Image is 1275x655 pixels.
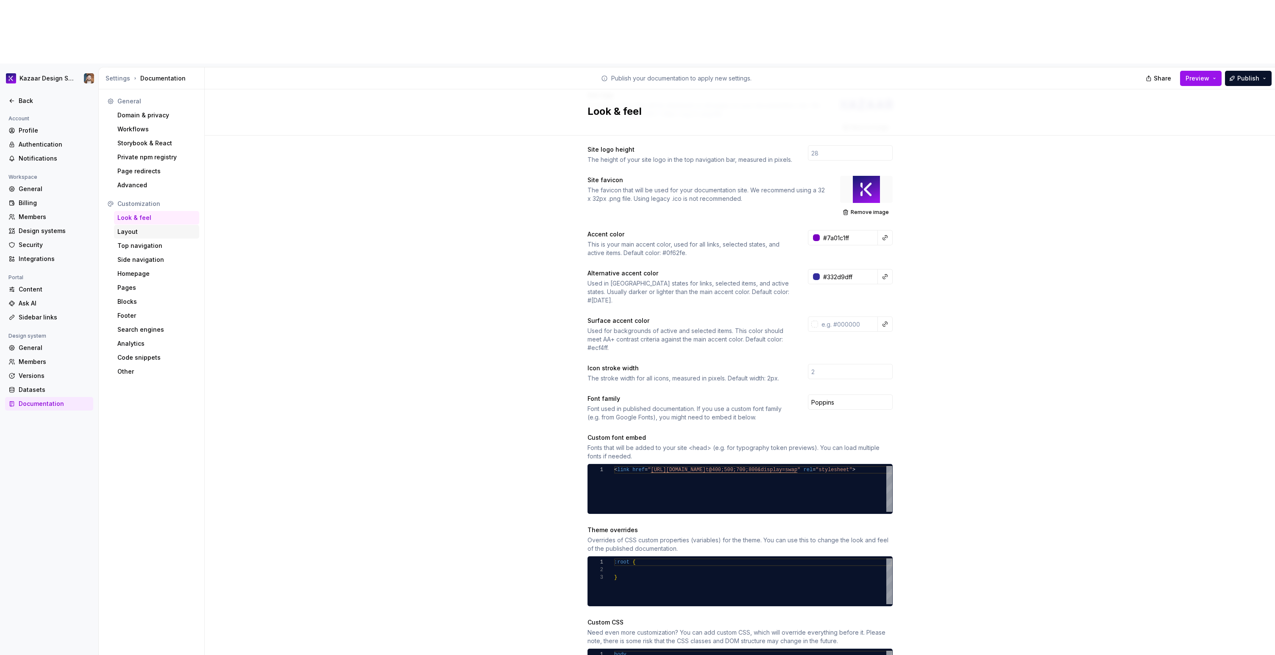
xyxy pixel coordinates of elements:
[117,214,196,222] div: Look & feel
[611,74,752,83] p: Publish your documentation to apply new settings.
[5,341,93,355] a: General
[5,283,93,296] a: Content
[117,200,196,208] div: Customization
[5,397,93,411] a: Documentation
[114,295,199,308] a: Blocks
[816,467,852,473] span: "stylesheet"
[117,125,196,133] div: Workflows
[117,181,196,189] div: Advanced
[1154,74,1171,83] span: Share
[587,444,893,461] div: Fonts that will be added to your site <head> (e.g. for typography token previews). You can load m...
[19,255,90,263] div: Integrations
[587,327,793,352] div: Used for backgrounds of active and selected items. This color should meet AA+ contrast criteria a...
[19,386,90,394] div: Datasets
[587,433,893,442] div: Custom font embed
[114,323,199,336] a: Search engines
[117,339,196,348] div: Analytics
[651,467,706,473] span: [URL][DOMAIN_NAME]
[6,73,16,83] img: 430d0a0e-ca13-4282-b224-6b37fab85464.png
[813,467,816,473] span: =
[614,467,617,473] span: <
[19,241,90,249] div: Security
[19,372,90,380] div: Versions
[114,164,199,178] a: Page redirects
[587,394,793,403] div: Font family
[808,145,893,161] input: 28
[614,559,629,565] span: :root
[587,176,825,184] div: Site favicon
[19,213,90,221] div: Members
[820,230,878,245] input: e.g. #000000
[114,253,199,266] a: Side navigation
[1186,74,1209,83] span: Preview
[114,136,199,150] a: Storybook & React
[117,353,196,362] div: Code snippets
[106,74,130,83] button: Settings
[587,230,793,239] div: Accent color
[5,369,93,383] a: Versions
[5,238,93,252] a: Security
[19,227,90,235] div: Design systems
[117,111,196,119] div: Domain & privacy
[117,311,196,320] div: Footer
[5,138,93,151] a: Authentication
[117,139,196,147] div: Storybook & React
[114,337,199,350] a: Analytics
[106,74,201,83] div: Documentation
[1225,71,1272,86] button: Publish
[820,269,878,284] input: e.g. #000000
[19,344,90,352] div: General
[114,267,199,280] a: Homepage
[851,209,889,216] span: Remove image
[5,355,93,369] a: Members
[587,536,893,553] div: Overrides of CSS custom properties (variables) for the theme. You can use this to change the look...
[114,281,199,294] a: Pages
[114,108,199,122] a: Domain & privacy
[117,97,196,105] div: General
[5,210,93,224] a: Members
[114,239,199,253] a: Top navigation
[797,467,800,473] span: "
[19,154,90,163] div: Notifications
[19,140,90,149] div: Authentication
[117,228,196,236] div: Layout
[1141,71,1177,86] button: Share
[706,467,797,473] span: t@400;500;700;800&display=swap
[114,351,199,364] a: Code snippets
[587,145,793,154] div: Site logo height
[114,309,199,322] a: Footer
[117,297,196,306] div: Blocks
[5,114,33,124] div: Account
[645,467,648,473] span: =
[803,467,813,473] span: rel
[19,358,90,366] div: Members
[617,467,629,473] span: link
[648,467,651,473] span: "
[588,566,603,574] div: 2
[5,331,50,341] div: Design system
[114,211,199,225] a: Look & feel
[5,124,93,137] a: Profile
[117,325,196,334] div: Search engines
[19,299,90,308] div: Ask AI
[19,285,90,294] div: Content
[5,196,93,210] a: Billing
[5,172,41,182] div: Workspace
[117,167,196,175] div: Page redirects
[19,126,90,135] div: Profile
[632,559,635,565] span: {
[587,364,793,372] div: Icon stroke width
[588,574,603,581] div: 3
[19,97,90,105] div: Back
[587,526,893,534] div: Theme overrides
[5,182,93,196] a: General
[808,394,893,410] input: Inter, Arial, sans-serif
[852,467,855,473] span: >
[840,206,893,218] button: Remove image
[117,367,196,376] div: Other
[632,467,645,473] span: href
[587,155,793,164] div: The height of your site logo in the top navigation bar, measured in pixels.
[19,185,90,193] div: General
[2,69,97,88] button: Kazaar Design SystemFrederic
